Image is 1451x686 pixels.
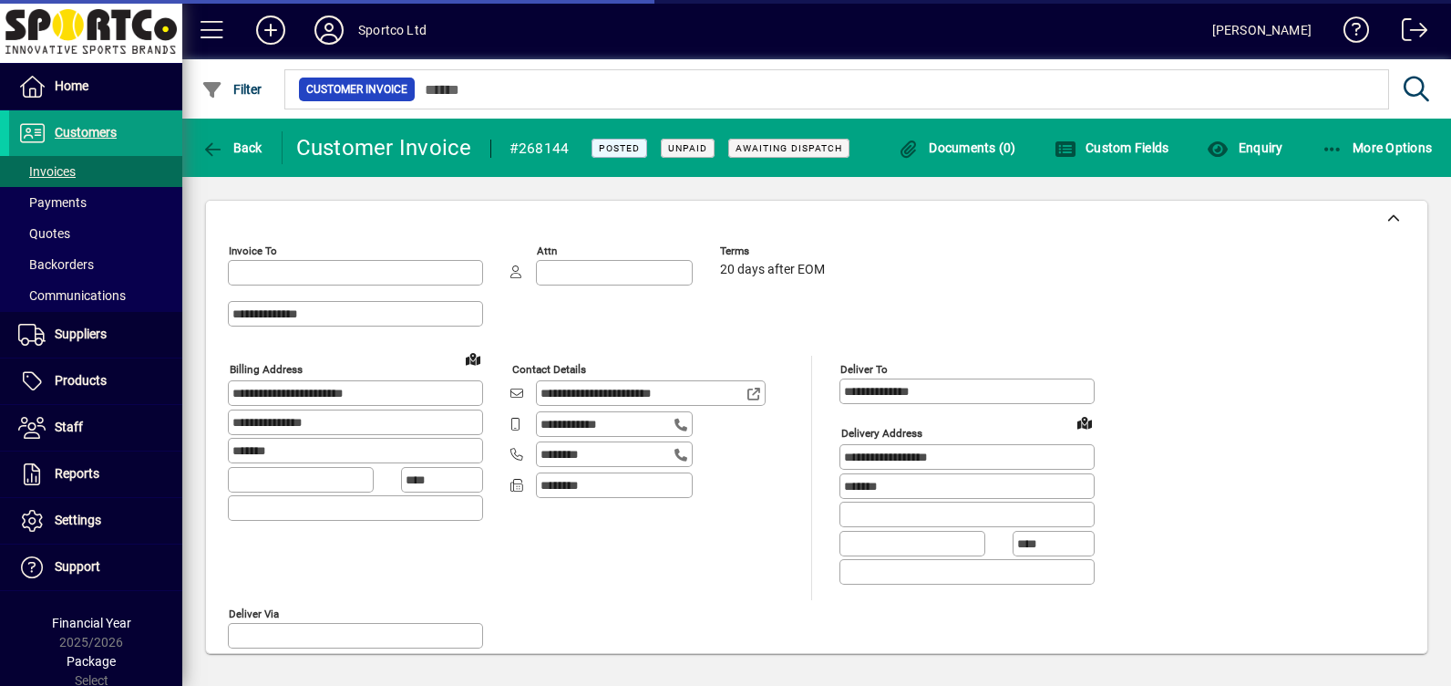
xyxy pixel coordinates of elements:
a: Quotes [9,218,182,249]
a: Communications [9,280,182,311]
a: Suppliers [9,312,182,358]
mat-label: Deliver via [229,607,279,619]
span: More Options [1322,140,1433,155]
span: Home [55,78,88,93]
button: Profile [300,14,358,47]
button: Enquiry [1202,131,1287,164]
span: Backorders [18,257,94,272]
span: Quotes [18,226,70,241]
a: View on map [1070,408,1099,437]
span: 20 days after EOM [720,263,825,277]
mat-label: Invoice To [229,244,277,257]
button: Documents (0) [893,131,1021,164]
span: Payments [18,195,87,210]
a: View on map [458,344,488,373]
span: Staff [55,420,83,434]
mat-label: Deliver To [840,363,888,376]
a: Reports [9,452,182,497]
span: Package [67,654,116,669]
div: Sportco Ltd [358,16,427,45]
button: More Options [1317,131,1437,164]
button: Add [242,14,300,47]
span: Posted [599,142,640,154]
a: Home [9,64,182,109]
mat-label: Attn [537,244,557,257]
span: Invoices [18,164,76,179]
span: Customer Invoice [306,80,407,99]
span: Documents (0) [898,140,1016,155]
span: Support [55,559,100,574]
span: Customers [55,125,117,140]
span: Enquiry [1207,140,1282,155]
span: Products [55,373,107,388]
button: Back [197,131,267,164]
a: Products [9,359,182,404]
a: Backorders [9,249,182,280]
a: Knowledge Base [1330,4,1370,63]
span: Filter [201,82,262,97]
span: Reports [55,466,99,481]
div: [PERSON_NAME] [1212,16,1312,45]
a: Settings [9,498,182,544]
a: Staff [9,405,182,451]
span: Terms [720,245,829,257]
span: Communications [18,288,126,303]
span: Settings [55,513,101,527]
div: Customer Invoice [296,133,472,162]
app-page-header-button: Back [182,131,283,164]
span: Suppliers [55,327,107,341]
button: Custom Fields [1050,131,1174,164]
span: Custom Fields [1055,140,1169,155]
span: Awaiting Dispatch [736,142,842,154]
a: Support [9,545,182,590]
a: Invoices [9,156,182,187]
button: Filter [197,73,267,106]
span: Back [201,140,262,155]
a: Payments [9,187,182,218]
a: Logout [1388,4,1428,63]
span: Unpaid [668,142,707,154]
div: #268144 [509,134,570,163]
span: Financial Year [52,616,131,630]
